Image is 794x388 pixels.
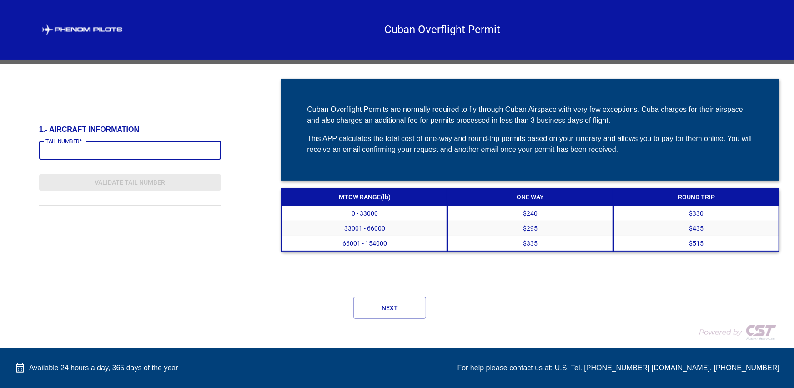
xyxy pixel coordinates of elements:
[353,297,426,319] button: Next
[614,188,779,206] th: ROUND TRIP
[15,363,178,373] div: Available 24 hours a day, 365 days of the year
[448,221,613,236] td: $295
[448,206,613,221] td: $240
[282,221,447,236] th: 33001 - 66000
[614,221,779,236] td: $435
[614,206,779,221] td: $330
[307,104,754,126] div: Cuban Overflight Permits are normally required to fly through Cuban Airspace with very few except...
[127,29,758,30] h5: Cuban Overflight Permit
[448,236,613,252] td: $335
[36,15,127,45] img: COMPANY LOGO
[457,363,779,373] div: For help please contact us at: U.S. Tel. [PHONE_NUMBER] [DOMAIN_NAME]. [PHONE_NUMBER]
[307,133,754,155] div: This APP calculates the total cost of one-way and round-trip permits based on your itinerary and ...
[281,188,447,252] table: a dense table
[282,236,447,252] th: 66001 - 154000
[282,188,447,206] th: MTOW RANGE (lb)
[45,137,82,145] label: TAIL NUMBER*
[613,188,779,252] table: a dense table
[447,188,613,252] table: a dense table
[614,236,779,252] td: $515
[688,321,779,343] img: COMPANY LOGO
[39,125,221,134] h6: 1.- AIRCRAFT INFORMATION
[448,188,613,206] th: ONE WAY
[282,206,447,221] th: 0 - 33000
